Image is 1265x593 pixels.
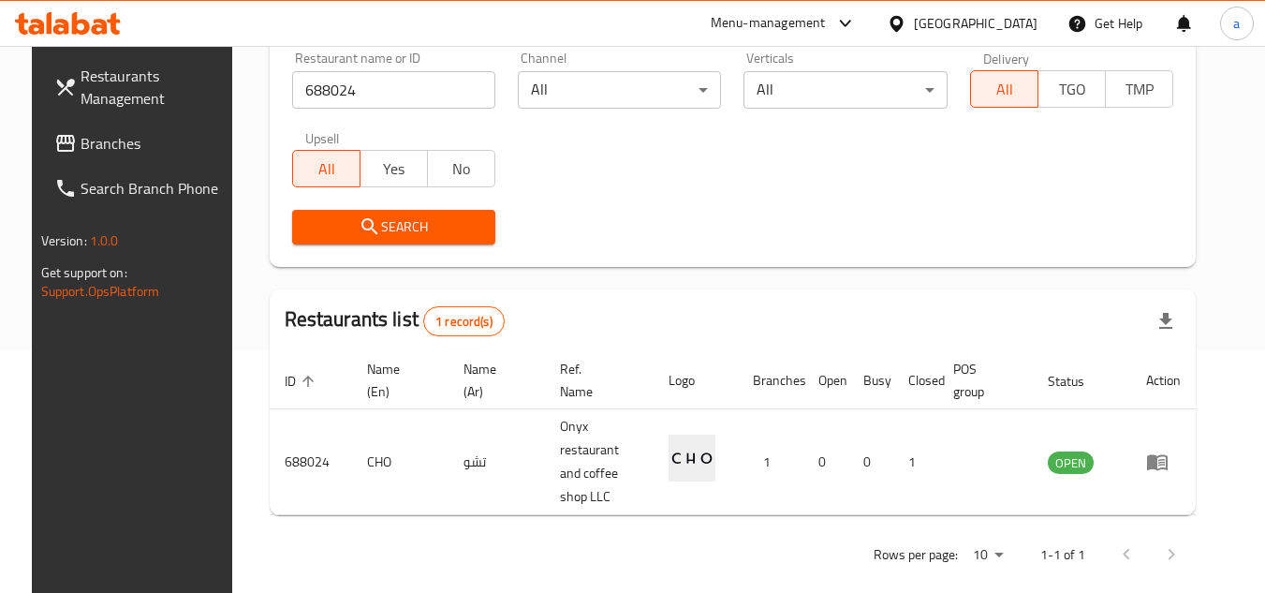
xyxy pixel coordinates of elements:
h2: Restaurants list [285,305,505,336]
a: Restaurants Management [39,53,243,121]
span: Name (Ar) [463,358,522,403]
td: 688024 [270,409,352,515]
button: Search [292,210,495,245]
button: TMP [1105,70,1173,108]
td: 1 [893,409,938,515]
span: Branches [81,132,228,155]
a: Support.OpsPlatform [41,279,160,304]
table: enhanced table [270,352,1197,515]
p: 1-1 of 1 [1040,543,1085,567]
td: تشو [449,409,545,515]
span: Name (En) [367,358,426,403]
a: Search Branch Phone [39,166,243,211]
span: TMP [1113,76,1166,103]
span: Version: [41,229,87,253]
span: All [978,76,1031,103]
span: Get support on: [41,260,127,285]
span: ID [285,370,320,393]
span: 1 record(s) [424,313,504,331]
span: Yes [368,156,420,183]
td: 0 [803,409,848,515]
span: a [1233,13,1240,34]
button: TGO [1037,70,1106,108]
button: Yes [360,150,428,187]
th: Closed [893,352,938,409]
div: Rows per page: [965,541,1010,570]
span: 1.0.0 [90,229,119,253]
div: Menu [1146,451,1181,473]
th: Busy [848,352,893,409]
span: POS group [953,358,1010,403]
button: All [970,70,1038,108]
button: No [427,150,495,187]
div: [GEOGRAPHIC_DATA] [914,13,1037,34]
td: 1 [738,409,803,515]
span: Search Branch Phone [81,177,228,200]
th: Open [803,352,848,409]
input: Search for restaurant name or ID.. [292,71,495,109]
span: TGO [1046,76,1098,103]
div: OPEN [1048,452,1094,474]
span: Status [1048,370,1109,393]
th: Action [1131,352,1196,409]
img: CHO [669,435,715,482]
a: Branches [39,121,243,166]
label: Upsell [305,131,340,144]
span: Search [307,215,480,239]
span: Restaurants Management [81,65,228,110]
div: Export file [1143,299,1188,344]
td: 0 [848,409,893,515]
span: All [301,156,353,183]
th: Logo [654,352,738,409]
p: Rows per page: [874,543,958,567]
span: OPEN [1048,452,1094,474]
button: All [292,150,360,187]
div: All [518,71,721,109]
div: All [743,71,947,109]
td: CHO [352,409,449,515]
td: Onyx restaurant and coffee shop LLC [545,409,654,515]
div: Menu-management [711,12,826,35]
label: Delivery [983,52,1030,65]
span: Ref. Name [560,358,631,403]
span: No [435,156,488,183]
th: Branches [738,352,803,409]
